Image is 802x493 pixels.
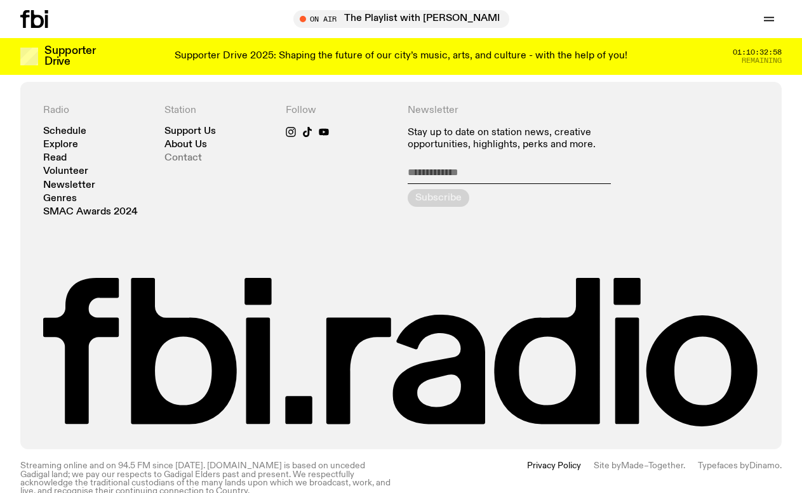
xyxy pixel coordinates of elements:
button: Subscribe [408,189,469,207]
span: . [780,461,782,470]
a: Schedule [43,127,86,136]
span: Remaining [742,57,782,64]
a: Support Us [164,127,216,136]
span: 01:10:32:58 [733,49,782,56]
span: Site by [594,461,621,470]
a: Newsletter [43,181,95,190]
a: Read [43,154,67,163]
h3: Supporter Drive [44,46,95,67]
a: About Us [164,140,207,150]
span: Typefaces by [698,461,749,470]
p: Stay up to date on station news, creative opportunities, highlights, perks and more. [408,127,638,151]
h4: Follow [286,105,394,117]
p: Supporter Drive 2025: Shaping the future of our city’s music, arts, and culture - with the help o... [175,51,627,62]
a: Contact [164,154,202,163]
h4: Radio [43,105,152,117]
button: On AirThe Playlist with [PERSON_NAME] and [PERSON_NAME] [293,10,509,28]
h4: Station [164,105,273,117]
a: Explore [43,140,78,150]
h4: Newsletter [408,105,638,117]
a: Volunteer [43,167,88,176]
span: . [683,461,685,470]
a: Made–Together [621,461,683,470]
a: SMAC Awards 2024 [43,207,138,217]
a: Dinamo [749,461,780,470]
a: Genres [43,194,77,204]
